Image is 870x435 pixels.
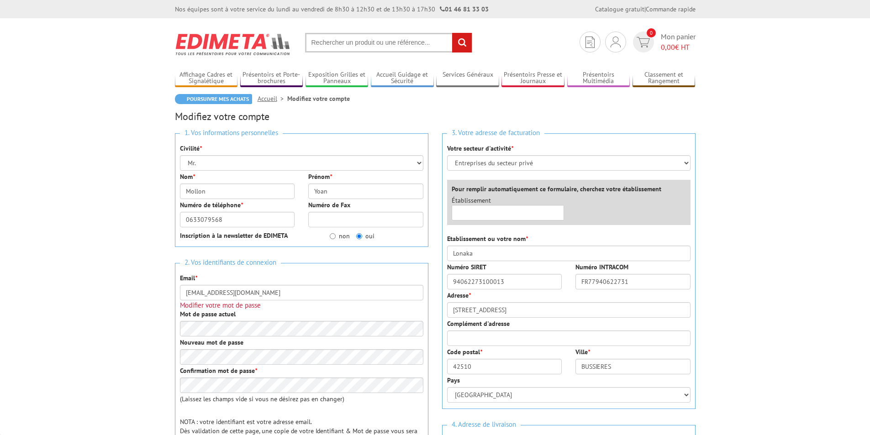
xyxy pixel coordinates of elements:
[633,71,696,86] a: Classement et Rangement
[646,5,696,13] a: Commande rapide
[287,94,350,103] li: Modifiez votre compte
[180,200,243,210] label: Numéro de téléphone
[631,31,696,52] a: devis rapide 0 Mon panier 0,00€ HT
[585,37,595,48] img: devis rapide
[661,42,696,52] span: € HT
[575,262,628,272] label: Numéro INTRACOM
[330,231,350,241] label: non
[330,233,336,239] input: non
[595,5,644,13] a: Catalogue gratuit
[180,144,202,153] label: Civilité
[447,376,460,385] label: Pays
[445,196,571,220] div: Établissement
[501,71,564,86] a: Présentoirs Presse et Journaux
[661,31,696,52] span: Mon panier
[240,71,303,86] a: Présentoirs et Porte-brochures
[440,5,489,13] strong: 01 46 81 33 03
[447,347,482,356] label: Code postal
[180,338,243,347] label: Nouveau mot de passe
[595,5,696,14] div: |
[180,301,261,309] span: Modifier votre mot de passe
[447,291,471,300] label: Adresse
[647,28,656,37] span: 0
[180,273,197,283] label: Email
[180,366,257,375] label: Confirmation mot de passe
[175,27,291,61] img: Edimeta
[575,347,590,356] label: Ville
[180,127,283,139] span: 1. Vos informations personnelles
[661,42,675,52] span: 0,00
[447,144,513,153] label: Votre secteur d'activité
[452,184,661,194] label: Pour remplir automatiquement ce formulaire, cherchez votre établissement
[306,71,369,86] a: Exposition Grilles et Panneaux
[175,71,238,86] a: Affichage Cadres et Signalétique
[175,94,252,104] a: Poursuivre mes achats
[180,172,195,181] label: Nom
[258,94,287,103] a: Accueil
[447,319,510,328] label: Complément d'adresse
[447,262,486,272] label: Numéro SIRET
[637,37,650,47] img: devis rapide
[447,419,521,431] span: 4. Adresse de livraison
[305,33,472,52] input: Rechercher un produit ou une référence...
[567,71,630,86] a: Présentoirs Multimédia
[371,71,434,86] a: Accueil Guidage et Sécurité
[180,231,288,240] strong: Inscription à la newsletter de EDIMETA
[308,172,332,181] label: Prénom
[175,111,696,122] h2: Modifiez votre compte
[180,309,236,319] label: Mot de passe actuel
[180,257,281,269] span: 2. Vos identifiants de connexion
[447,127,544,139] span: 3. Votre adresse de facturation
[436,71,499,86] a: Services Généraux
[356,231,374,241] label: oui
[175,5,489,14] div: Nos équipes sont à votre service du lundi au vendredi de 8h30 à 12h30 et de 13h30 à 17h30
[447,234,528,243] label: Etablissement ou votre nom
[180,394,423,404] p: (Laissez les champs vide si vous ne désirez pas en changer)
[356,233,362,239] input: oui
[452,33,472,52] input: rechercher
[308,200,350,210] label: Numéro de Fax
[611,37,621,47] img: devis rapide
